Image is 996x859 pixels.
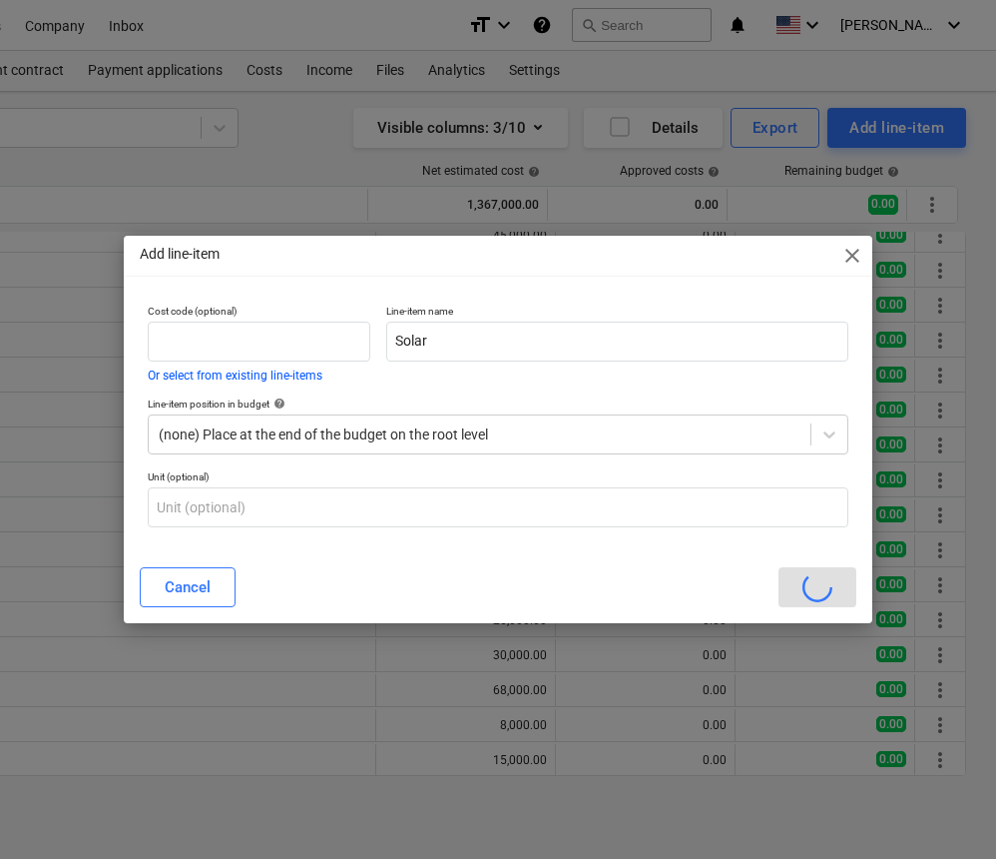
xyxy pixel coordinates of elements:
[148,305,370,322] p: Cost code (optional)
[840,244,864,268] span: close
[140,567,236,607] button: Cancel
[269,398,285,410] span: help
[165,574,211,600] div: Cancel
[148,487,848,527] input: Unit (optional)
[148,398,848,411] div: Line-item position in budget
[148,370,322,382] button: Or select from existing line-items
[386,305,848,322] p: Line-item name
[140,244,220,265] p: Add line-item
[148,470,848,487] p: Unit (optional)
